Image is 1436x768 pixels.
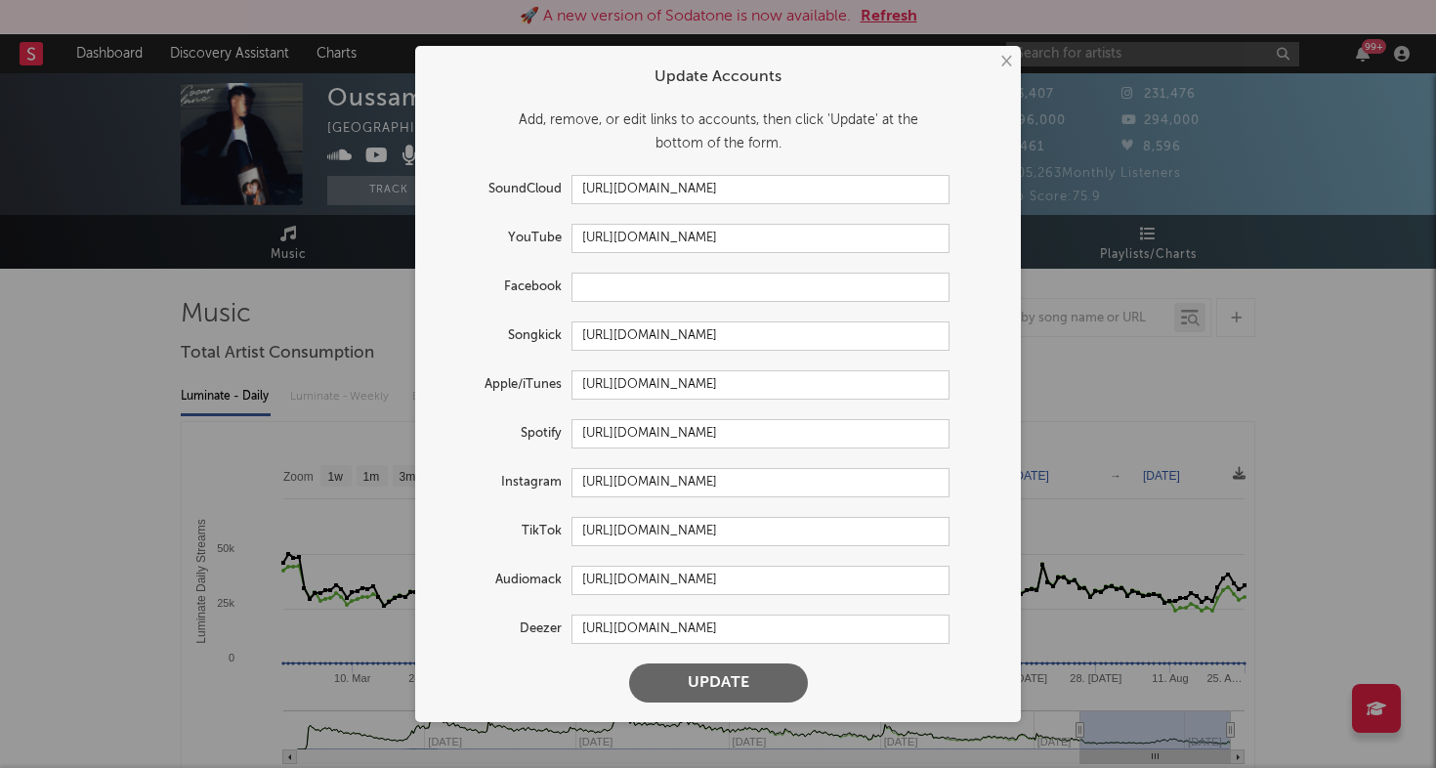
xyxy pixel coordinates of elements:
[629,663,808,703] button: Update
[435,569,571,592] label: Audiomack
[994,51,1016,72] button: ×
[435,227,571,250] label: YouTube
[435,422,571,446] label: Spotify
[435,178,571,201] label: SoundCloud
[435,618,571,641] label: Deezer
[435,471,571,494] label: Instagram
[435,324,571,348] label: Songkick
[435,65,1001,89] div: Update Accounts
[435,373,571,397] label: Apple/iTunes
[435,276,571,299] label: Facebook
[435,108,1001,155] div: Add, remove, or edit links to accounts, then click 'Update' at the bottom of the form.
[435,520,571,543] label: TikTok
